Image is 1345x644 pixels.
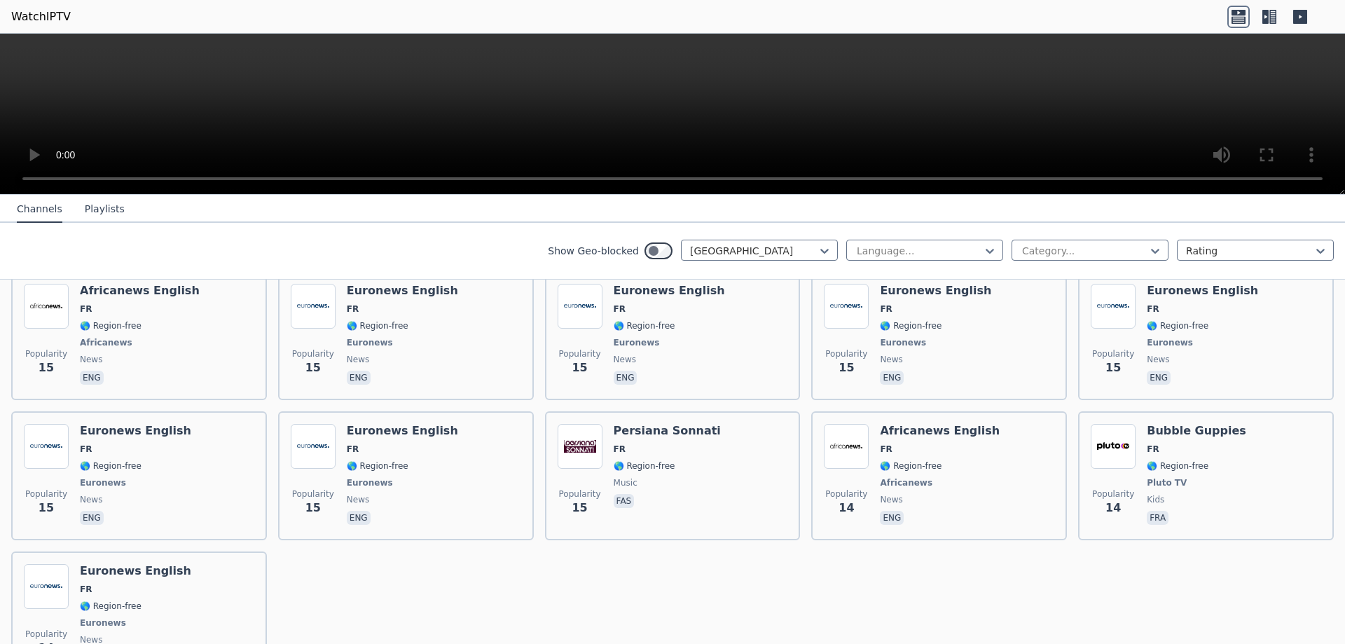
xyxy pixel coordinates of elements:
[85,196,125,223] button: Playlists
[11,8,71,25] a: WatchIPTV
[24,284,69,329] img: Africanews English
[80,584,92,595] span: FR
[825,488,867,500] span: Popularity
[614,371,637,385] p: eng
[347,303,359,315] span: FR
[880,424,1000,438] h6: Africanews English
[347,371,371,385] p: eng
[24,424,69,469] img: Euronews English
[1105,359,1121,376] span: 15
[558,284,602,329] img: Euronews English
[614,477,637,488] span: music
[880,284,991,298] h6: Euronews English
[347,460,408,472] span: 🌎 Region-free
[559,488,601,500] span: Popularity
[80,494,102,505] span: news
[1147,511,1168,525] p: fra
[824,424,869,469] img: Africanews English
[347,354,369,365] span: news
[614,303,626,315] span: FR
[880,477,932,488] span: Africanews
[80,320,142,331] span: 🌎 Region-free
[1092,348,1134,359] span: Popularity
[347,284,458,298] h6: Euronews English
[305,359,321,376] span: 15
[558,424,602,469] img: Persiana Sonnati
[614,494,635,508] p: fas
[1147,354,1169,365] span: news
[825,348,867,359] span: Popularity
[839,500,854,516] span: 14
[80,617,126,629] span: Euronews
[292,488,334,500] span: Popularity
[24,564,69,609] img: Euronews English
[347,511,371,525] p: eng
[1147,460,1208,472] span: 🌎 Region-free
[80,284,200,298] h6: Africanews English
[80,460,142,472] span: 🌎 Region-free
[291,284,336,329] img: Euronews English
[880,320,941,331] span: 🌎 Region-free
[347,477,393,488] span: Euronews
[548,244,639,258] label: Show Geo-blocked
[347,444,359,455] span: FR
[1092,488,1134,500] span: Popularity
[614,320,675,331] span: 🌎 Region-free
[1147,477,1187,488] span: Pluto TV
[1091,424,1136,469] img: Bubble Guppies
[1147,320,1208,331] span: 🌎 Region-free
[80,601,142,612] span: 🌎 Region-free
[1147,424,1246,438] h6: Bubble Guppies
[80,444,92,455] span: FR
[39,500,54,516] span: 15
[614,444,626,455] span: FR
[880,337,926,348] span: Euronews
[80,511,104,525] p: eng
[824,284,869,329] img: Euronews English
[1091,284,1136,329] img: Euronews English
[614,337,660,348] span: Euronews
[347,424,458,438] h6: Euronews English
[292,348,334,359] span: Popularity
[25,629,67,640] span: Popularity
[614,284,725,298] h6: Euronews English
[572,500,587,516] span: 15
[347,320,408,331] span: 🌎 Region-free
[39,359,54,376] span: 15
[1105,500,1121,516] span: 14
[1147,494,1164,505] span: kids
[880,460,941,472] span: 🌎 Region-free
[572,359,587,376] span: 15
[347,494,369,505] span: news
[839,359,854,376] span: 15
[80,371,104,385] p: eng
[614,460,675,472] span: 🌎 Region-free
[1147,303,1159,315] span: FR
[1147,371,1171,385] p: eng
[880,444,892,455] span: FR
[880,354,902,365] span: news
[80,424,191,438] h6: Euronews English
[17,196,62,223] button: Channels
[880,303,892,315] span: FR
[1147,444,1159,455] span: FR
[80,564,191,578] h6: Euronews English
[25,348,67,359] span: Popularity
[614,354,636,365] span: news
[1147,284,1258,298] h6: Euronews English
[25,488,67,500] span: Popularity
[614,424,721,438] h6: Persiana Sonnati
[305,500,321,516] span: 15
[559,348,601,359] span: Popularity
[880,371,904,385] p: eng
[880,494,902,505] span: news
[80,337,132,348] span: Africanews
[291,424,336,469] img: Euronews English
[880,511,904,525] p: eng
[80,354,102,365] span: news
[1147,337,1193,348] span: Euronews
[80,303,92,315] span: FR
[80,477,126,488] span: Euronews
[347,337,393,348] span: Euronews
